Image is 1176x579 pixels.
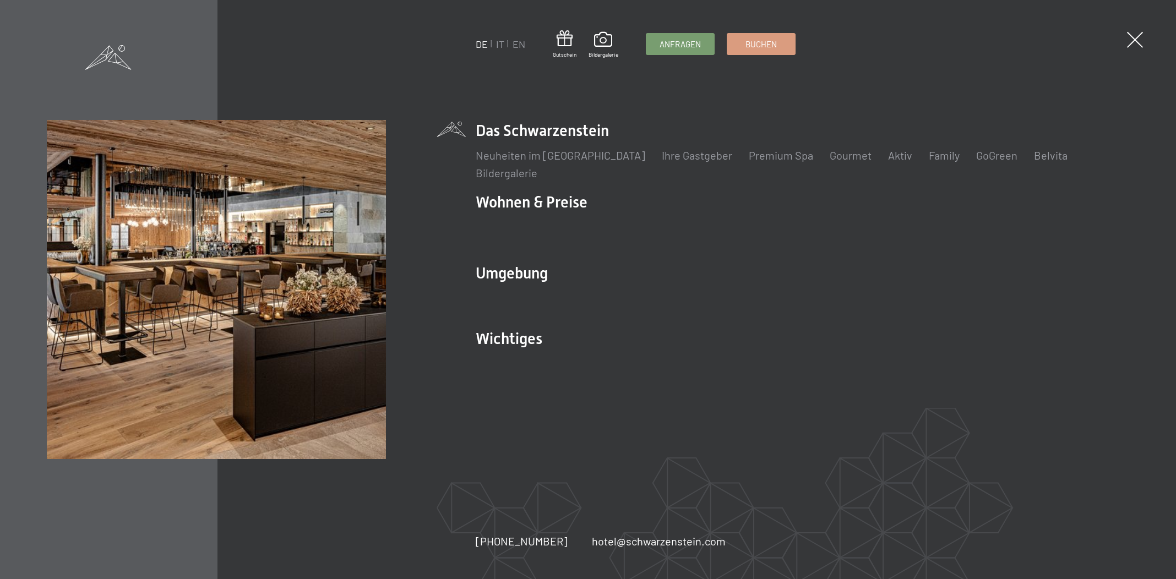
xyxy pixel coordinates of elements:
[589,51,618,58] span: Bildergalerie
[592,533,726,549] a: hotel@schwarzenstein.com
[589,32,618,58] a: Bildergalerie
[976,149,1017,162] a: GoGreen
[47,120,385,458] img: Wellnesshotel Südtirol SCHWARZENSTEIN - Wellnessurlaub in den Alpen, Wandern und Wellness
[476,166,537,179] a: Bildergalerie
[929,149,960,162] a: Family
[646,34,714,54] a: Anfragen
[749,149,813,162] a: Premium Spa
[476,149,645,162] a: Neuheiten im [GEOGRAPHIC_DATA]
[476,38,488,50] a: DE
[727,34,795,54] a: Buchen
[476,534,568,548] span: [PHONE_NUMBER]
[745,39,777,50] span: Buchen
[662,149,732,162] a: Ihre Gastgeber
[1034,149,1068,162] a: Belvita
[830,149,872,162] a: Gourmet
[513,38,525,50] a: EN
[888,149,912,162] a: Aktiv
[660,39,701,50] span: Anfragen
[476,533,568,549] a: [PHONE_NUMBER]
[553,30,576,58] a: Gutschein
[553,51,576,58] span: Gutschein
[496,38,504,50] a: IT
